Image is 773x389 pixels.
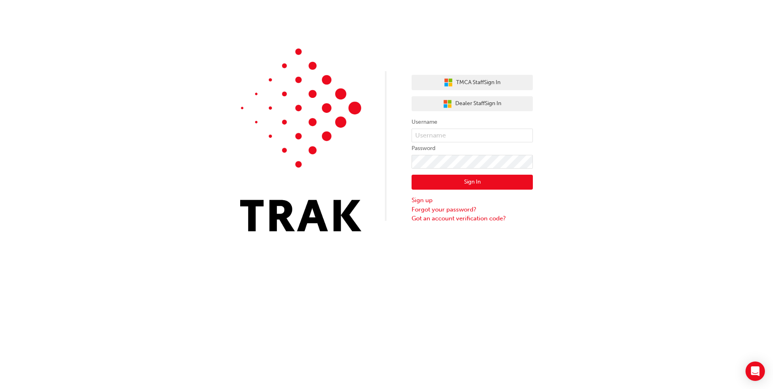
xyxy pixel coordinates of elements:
button: Dealer StaffSign In [412,96,533,112]
img: Trak [240,49,361,231]
label: Password [412,144,533,153]
div: Open Intercom Messenger [746,362,765,381]
button: TMCA StaffSign In [412,75,533,90]
label: Username [412,117,533,127]
a: Got an account verification code? [412,214,533,223]
a: Sign up [412,196,533,205]
span: TMCA Staff Sign In [456,78,501,87]
input: Username [412,129,533,142]
button: Sign In [412,175,533,190]
a: Forgot your password? [412,205,533,214]
span: Dealer Staff Sign In [455,99,501,108]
